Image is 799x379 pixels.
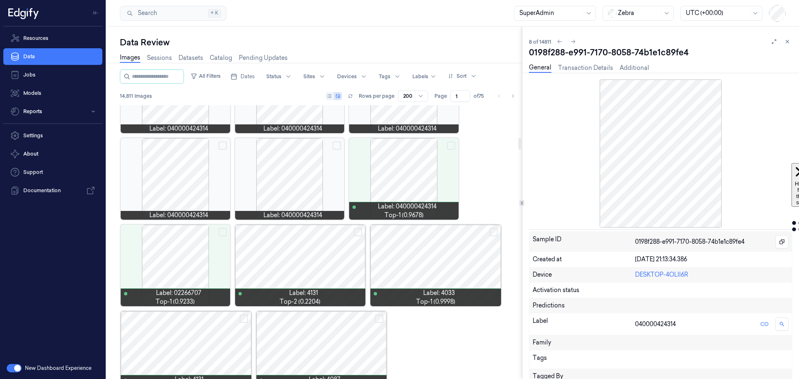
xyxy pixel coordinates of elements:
[333,141,341,150] button: Select row
[533,354,635,365] div: Tags
[149,211,208,220] span: Label: 040000424314
[120,37,522,48] div: Data Review
[3,103,102,120] button: Reports
[134,9,157,17] span: Search
[529,47,792,58] div: 0198f288-e991-7170-8058-74b1e1c89fe4
[3,146,102,162] button: About
[3,164,102,181] a: Support
[263,124,322,133] span: Label: 040000424314
[147,54,172,62] a: Sessions
[240,315,248,323] button: Select row
[218,141,227,150] button: Select row
[507,90,519,102] button: Go to next page
[378,202,437,211] span: Label: 040000424314
[378,124,437,133] span: Label: 040000424314
[533,286,789,295] div: Activation status
[529,38,551,45] span: 8 of 14811
[218,228,227,236] button: Select row
[533,270,635,279] div: Device
[529,63,551,73] a: General
[210,54,232,62] a: Catalog
[489,228,498,236] button: Select row
[120,53,140,63] a: Images
[239,54,288,62] a: Pending Updates
[558,64,613,72] a: Transaction Details
[149,124,208,133] span: Label: 040000424314
[533,255,635,264] div: Created at
[280,297,320,306] span: top-2 (0.2204)
[3,85,102,102] a: Models
[227,70,258,83] button: Dates
[375,315,383,323] button: Select row
[533,317,635,332] div: Label
[3,182,102,199] a: Documentation
[423,289,455,297] span: Label: 4033
[447,141,455,150] button: Select row
[635,255,789,264] div: [DATE] 21:13:34.386
[474,92,487,100] span: of 75
[179,54,203,62] a: Datasets
[89,6,102,20] button: Toggle Navigation
[120,92,152,100] span: 14,811 Images
[385,211,424,220] span: top-1 (0.9678)
[187,69,224,83] button: All Filters
[241,73,255,80] span: Dates
[635,271,688,278] a: DESKTOP-4OLII6R
[533,301,635,310] div: Predictions
[156,289,201,297] span: Label: 02266707
[635,235,789,248] div: 0198f288-e991-7170-8058-74b1e1c89fe4
[494,90,519,102] nav: pagination
[263,211,322,220] span: Label: 040000424314
[289,289,318,297] span: Label: 4131
[3,48,102,65] a: Data
[620,64,649,72] a: Additional
[434,92,447,100] span: Page
[120,6,226,21] button: Search⌘K
[3,127,102,144] a: Settings
[533,235,635,248] div: Sample ID
[416,297,455,306] span: top-1 (0.9998)
[533,338,789,347] div: Family
[156,297,195,306] span: top-1 (0.9233)
[3,67,102,83] a: Jobs
[354,228,362,236] button: Select row
[3,30,102,47] a: Resources
[359,92,395,100] p: Rows per page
